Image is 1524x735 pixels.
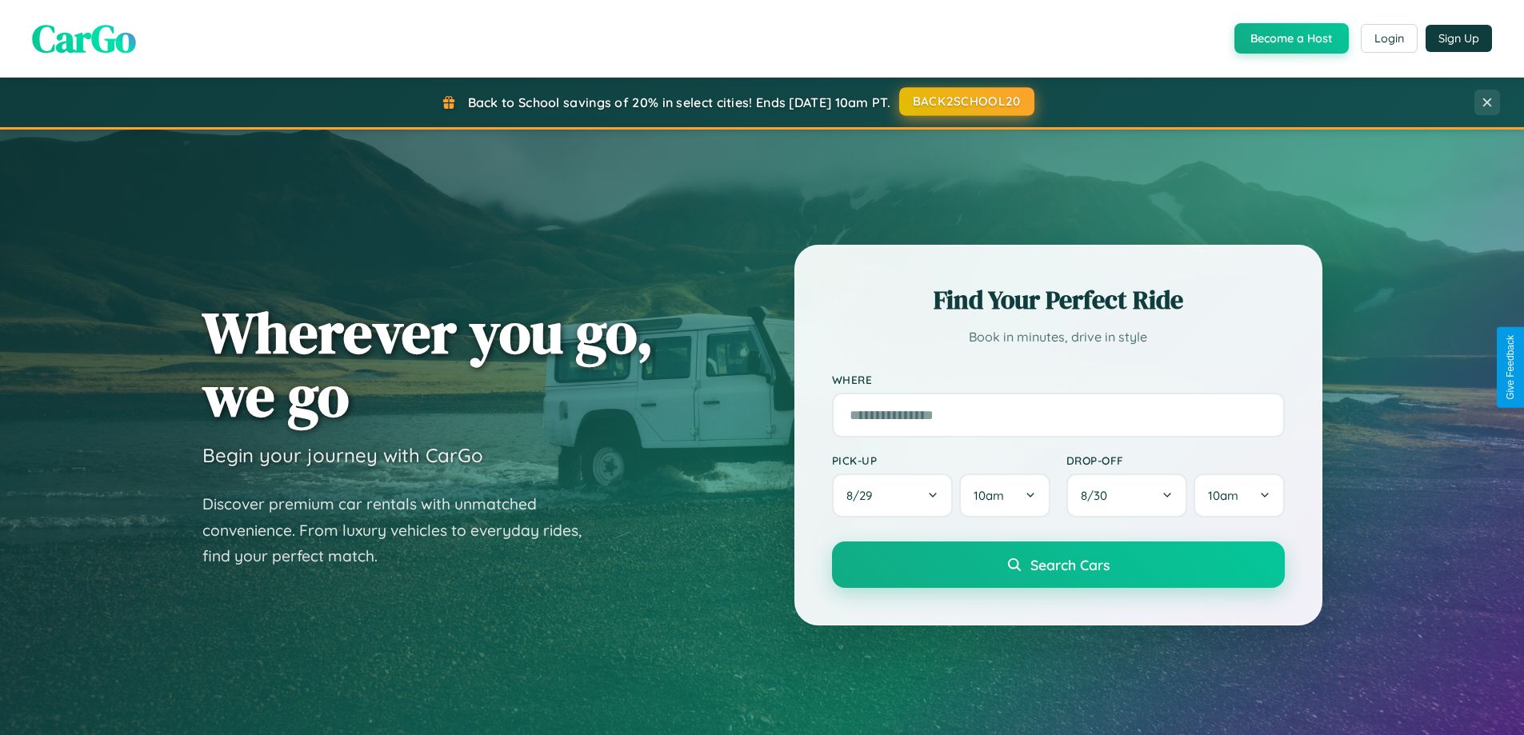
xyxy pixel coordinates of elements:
button: 8/30 [1066,473,1188,517]
span: CarGo [32,12,136,65]
h3: Begin your journey with CarGo [202,443,483,467]
h2: Find Your Perfect Ride [832,282,1285,318]
button: BACK2SCHOOL20 [899,87,1034,116]
button: Sign Up [1426,25,1492,52]
span: Back to School savings of 20% in select cities! Ends [DATE] 10am PT. [468,94,890,110]
span: Search Cars [1030,556,1110,573]
h1: Wherever you go, we go [202,301,654,427]
button: Search Cars [832,541,1285,588]
span: 10am [974,488,1004,503]
span: 8 / 30 [1081,488,1115,503]
label: Where [832,373,1285,386]
label: Drop-off [1066,453,1285,467]
p: Book in minutes, drive in style [832,326,1285,349]
button: 10am [1194,473,1284,517]
label: Pick-up [832,453,1050,467]
span: 8 / 29 [846,488,880,503]
button: 8/29 [832,473,954,517]
button: Login [1361,24,1418,53]
button: 10am [959,473,1050,517]
button: Become a Host [1234,23,1349,54]
p: Discover premium car rentals with unmatched convenience. From luxury vehicles to everyday rides, ... [202,491,602,569]
span: 10am [1208,488,1238,503]
div: Give Feedback [1505,335,1516,400]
